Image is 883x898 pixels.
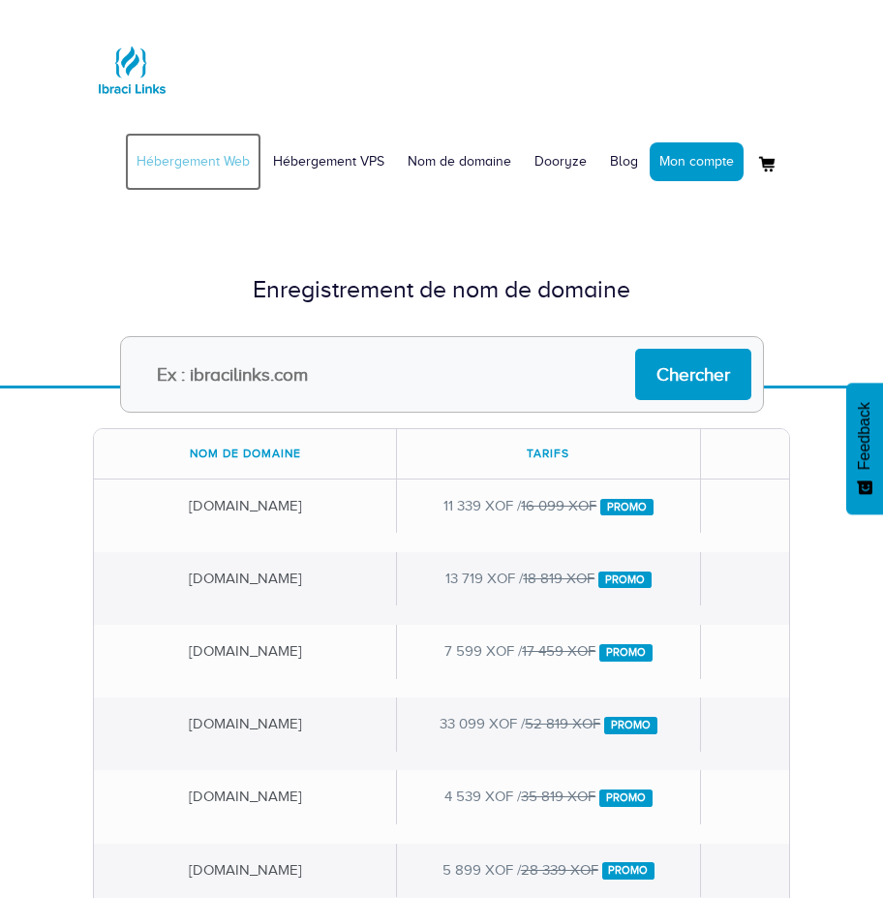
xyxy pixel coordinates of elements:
a: Mon compte [650,142,744,181]
span: Promo [602,862,655,880]
div: 11 339 XOF / [397,480,700,533]
div: [DOMAIN_NAME] [94,844,397,897]
a: Dooryze [523,133,598,191]
div: 5 899 XOF / [397,844,700,897]
a: Nom de domaine [396,133,523,191]
del: 16 099 XOF [521,498,596,513]
div: Nom de domaine [94,429,397,479]
button: Feedback - Afficher l’enquête [846,383,883,514]
div: Tarifs [397,429,700,479]
img: Logo Ibraci Links [93,31,170,108]
div: 13 719 XOF / [397,552,700,605]
div: 4 539 XOF / [397,770,700,823]
span: Feedback [856,402,873,470]
a: Hébergement Web [125,133,261,191]
span: Promo [600,499,654,516]
span: Promo [604,717,657,734]
div: [DOMAIN_NAME] [94,625,397,678]
div: 7 599 XOF / [397,625,700,678]
del: 52 819 XOF [525,716,600,731]
del: 28 339 XOF [521,862,598,878]
div: [DOMAIN_NAME] [94,552,397,605]
input: Chercher [635,349,751,400]
div: [DOMAIN_NAME] [94,697,397,751]
a: Hébergement VPS [261,133,396,191]
div: [DOMAIN_NAME] [94,770,397,823]
a: Blog [598,133,650,191]
div: 33 099 XOF / [397,697,700,751]
div: [DOMAIN_NAME] [94,480,397,533]
span: Promo [598,572,652,589]
del: 35 819 XOF [521,789,595,804]
span: Promo [599,644,653,662]
del: 18 819 XOF [523,571,594,586]
div: Enregistrement de nom de domaine [93,272,790,307]
span: Promo [599,790,653,807]
a: Logo Ibraci Links [93,15,170,108]
input: Ex : ibracilinks.com [120,336,764,413]
del: 17 459 XOF [522,643,595,659]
